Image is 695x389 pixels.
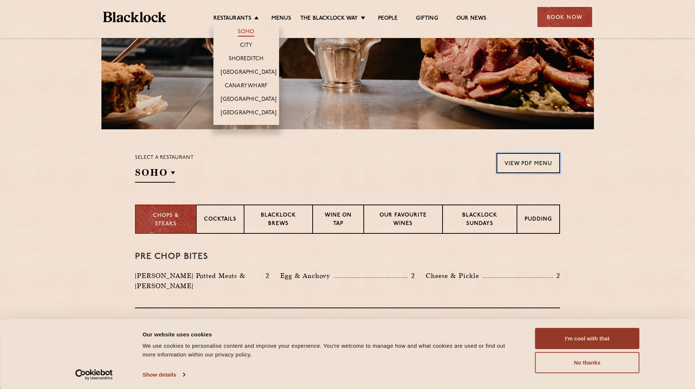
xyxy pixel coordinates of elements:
[525,216,552,225] p: Pudding
[62,369,126,380] a: Usercentrics Cookiebot - opens in a new window
[300,15,358,23] a: The Blacklock Way
[408,271,415,281] p: 2
[252,211,305,229] p: Blacklock Brews
[378,15,398,23] a: People
[143,212,189,228] p: Chops & Steaks
[135,166,175,183] h2: SOHO
[271,15,291,23] a: Menus
[221,69,277,77] a: [GEOGRAPHIC_DATA]
[426,271,483,281] p: Cheese & Pickle
[497,153,560,173] a: View PDF Menu
[221,96,277,104] a: [GEOGRAPHIC_DATA]
[143,342,519,359] div: We use cookies to personalise content and improve your experience. You're welcome to manage how a...
[535,352,640,373] button: No thanks
[143,330,519,339] div: Our website uses cookies
[450,211,509,229] p: Blacklock Sundays
[238,28,255,37] a: Soho
[103,12,166,22] img: BL_Textured_Logo-footer-cropped.svg
[371,211,435,229] p: Our favourite wines
[135,271,261,291] p: [PERSON_NAME] Potted Meats & [PERSON_NAME]
[213,15,251,23] a: Restaurants
[262,271,269,281] p: 2
[280,271,333,281] p: Egg & Anchovy
[553,271,560,281] p: 2
[221,110,277,118] a: [GEOGRAPHIC_DATA]
[416,15,438,23] a: Gifting
[240,42,252,50] a: City
[320,211,356,229] p: Wine on Tap
[135,252,560,262] h3: Pre Chop Bites
[535,328,640,349] button: I'm cool with that
[204,216,236,225] p: Cocktails
[456,15,487,23] a: Our News
[143,369,185,380] a: Show details
[537,7,592,27] div: Book Now
[229,56,264,64] a: Shoreditch
[225,83,267,91] a: Canary Wharf
[135,153,194,163] p: Select a restaurant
